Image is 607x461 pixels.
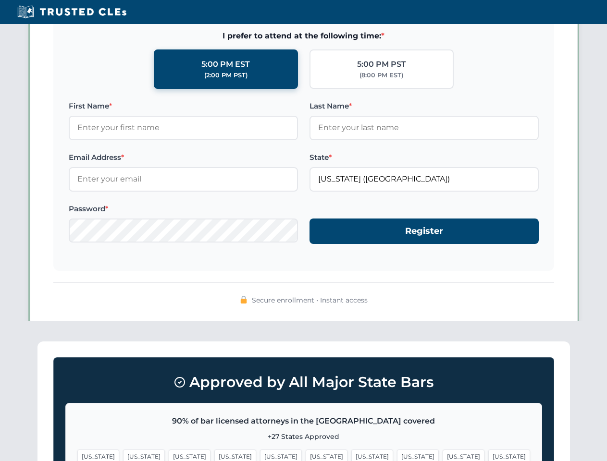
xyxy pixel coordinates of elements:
[201,58,250,71] div: 5:00 PM EST
[69,167,298,191] input: Enter your email
[69,116,298,140] input: Enter your first name
[69,152,298,163] label: Email Address
[359,71,403,80] div: (8:00 PM EST)
[310,152,539,163] label: State
[310,116,539,140] input: Enter your last name
[69,100,298,112] label: First Name
[69,203,298,215] label: Password
[310,100,539,112] label: Last Name
[65,369,542,395] h3: Approved by All Major State Bars
[310,167,539,191] input: Florida (FL)
[240,296,248,303] img: 🔒
[77,431,530,442] p: +27 States Approved
[310,218,539,244] button: Register
[77,415,530,427] p: 90% of bar licensed attorneys in the [GEOGRAPHIC_DATA] covered
[204,71,248,80] div: (2:00 PM PST)
[252,295,368,305] span: Secure enrollment • Instant access
[14,5,129,19] img: Trusted CLEs
[357,58,406,71] div: 5:00 PM PST
[69,30,539,42] span: I prefer to attend at the following time:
